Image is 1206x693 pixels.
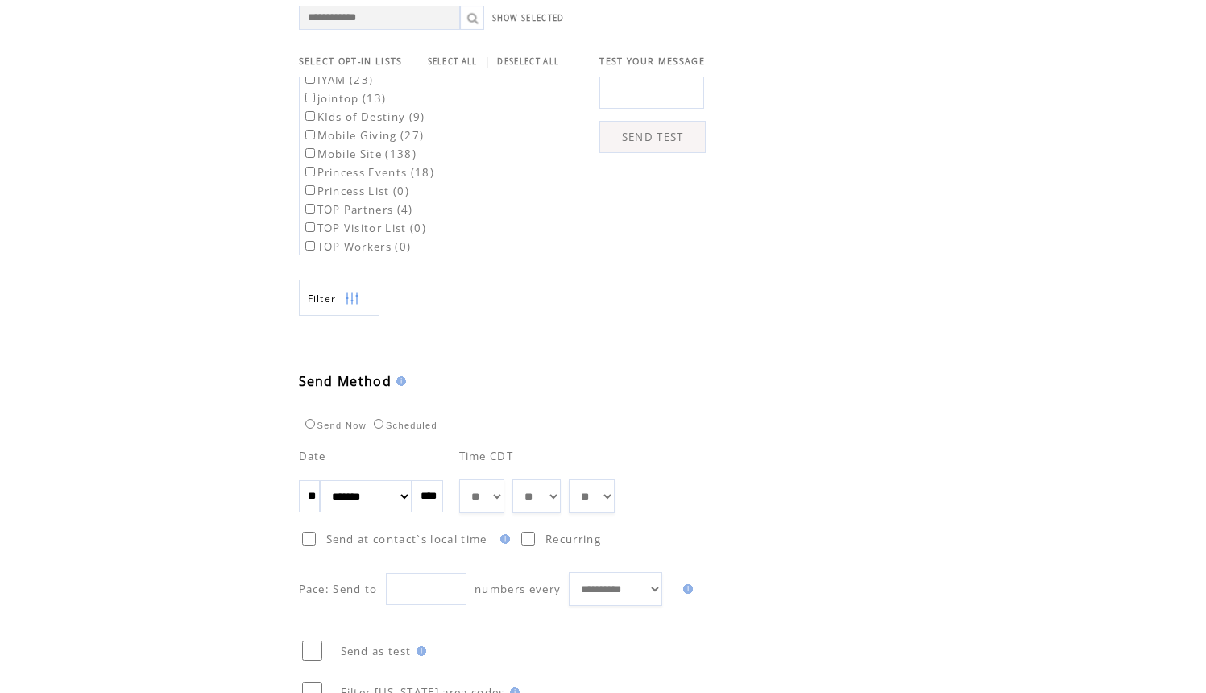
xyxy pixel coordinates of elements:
[326,532,487,546] span: Send at contact`s local time
[305,74,315,84] input: IYAM (23)
[302,73,374,87] label: IYAM (23)
[299,449,326,463] span: Date
[305,111,315,121] input: KIds of Destiny (9)
[302,202,413,217] label: TOP Partners (4)
[599,56,705,67] span: TEST YOUR MESSAGE
[459,449,514,463] span: Time CDT
[301,421,367,430] label: Send Now
[305,419,315,429] input: Send Now
[428,56,478,67] a: SELECT ALL
[484,54,491,68] span: |
[341,644,412,658] span: Send as test
[305,167,315,176] input: Princess Events (18)
[305,204,315,214] input: TOP Partners (4)
[305,130,315,139] input: Mobile Giving (27)
[302,221,427,235] label: TOP Visitor List (0)
[302,165,435,180] label: Princess Events (18)
[302,184,410,198] label: Princess List (0)
[299,280,379,316] a: Filter
[305,222,315,232] input: TOP Visitor List (0)
[299,372,392,390] span: Send Method
[475,582,561,596] span: numbers every
[370,421,437,430] label: Scheduled
[302,110,425,124] label: KIds of Destiny (9)
[302,239,412,254] label: TOP Workers (0)
[308,292,337,305] span: Show filters
[305,241,315,251] input: TOP Workers (0)
[299,582,378,596] span: Pace: Send to
[302,128,425,143] label: Mobile Giving (27)
[497,56,559,67] a: DESELECT ALL
[678,584,693,594] img: help.gif
[305,148,315,158] input: Mobile Site (138)
[374,419,383,429] input: Scheduled
[599,121,706,153] a: SEND TEST
[305,93,315,102] input: jointop (13)
[345,280,359,317] img: filters.png
[495,534,510,544] img: help.gif
[412,646,426,656] img: help.gif
[545,532,601,546] span: Recurring
[299,56,403,67] span: SELECT OPT-IN LISTS
[392,376,406,386] img: help.gif
[305,185,315,195] input: Princess List (0)
[302,147,417,161] label: Mobile Site (138)
[492,13,565,23] a: SHOW SELECTED
[302,91,387,106] label: jointop (13)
